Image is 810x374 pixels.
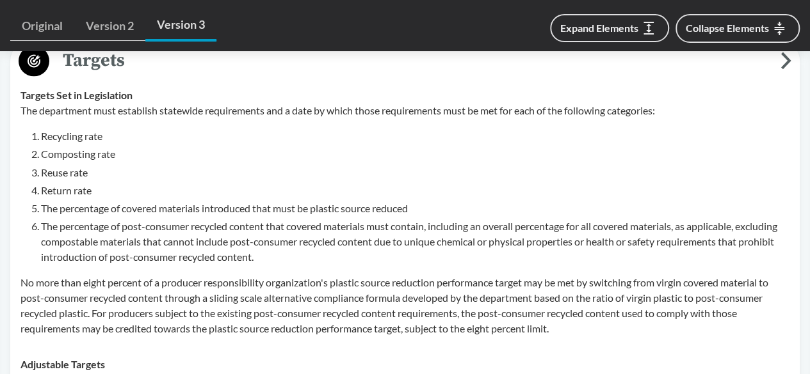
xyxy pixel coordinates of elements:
a: Version 3 [145,10,216,42]
p: No more than eight percent of a producer responsibility organization's plastic source reduction p... [20,274,790,336]
button: Expand Elements [550,14,669,42]
li: The percentage of covered materials introduced that must be plastic source reduced [41,200,790,215]
button: Targets [15,45,795,77]
p: The department must establish statewide requirements and a date by which those requirements must ... [20,103,790,118]
a: Version 2 [74,12,145,41]
li: Return rate [41,182,790,198]
a: Original [10,12,74,41]
li: Recycling rate [41,129,790,144]
li: Composting rate [41,146,790,162]
span: Targets [49,46,781,75]
strong: Targets Set in Legislation [20,89,133,101]
li: The percentage of post-consumer recycled content that covered materials must contain, including a... [41,218,790,264]
li: Reuse rate [41,164,790,180]
strong: Adjustable Targets [20,357,105,370]
button: Collapse Elements [676,14,800,43]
